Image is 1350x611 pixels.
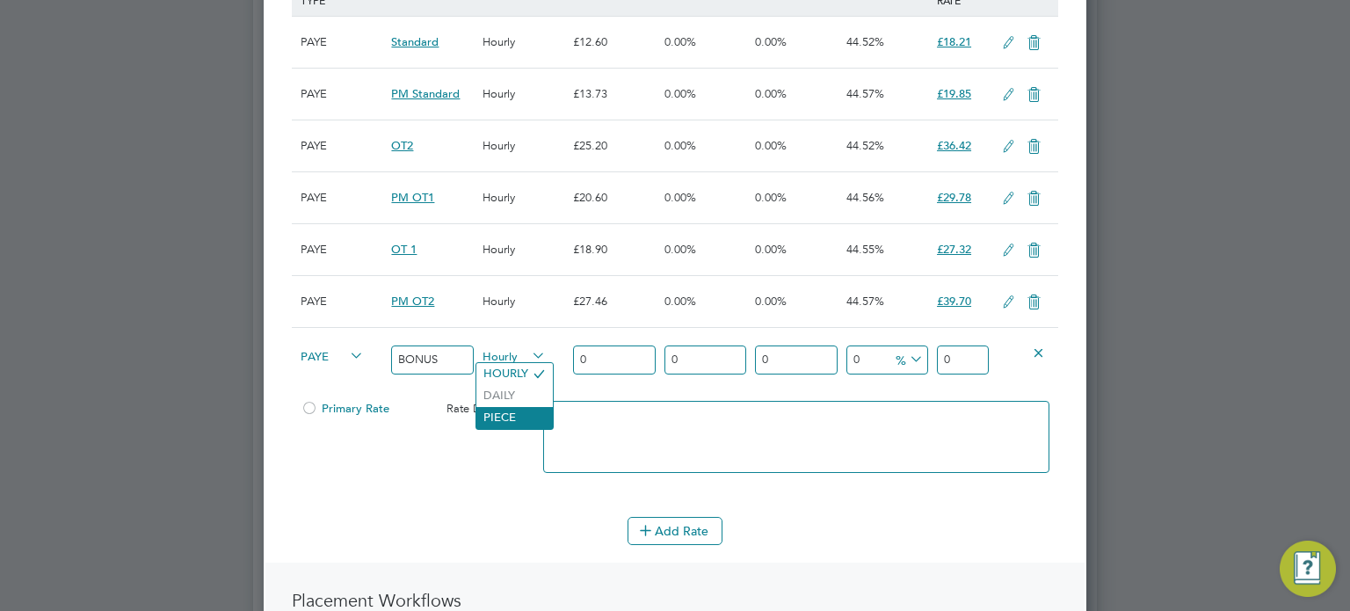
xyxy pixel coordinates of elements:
[483,346,546,365] span: Hourly
[391,138,413,153] span: OT2
[478,276,569,327] div: Hourly
[301,346,364,365] span: PAYE
[664,190,696,205] span: 0.00%
[664,138,696,153] span: 0.00%
[476,385,553,407] li: DAILY
[628,517,722,545] button: Add Rate
[301,401,389,416] span: Primary Rate
[664,294,696,309] span: 0.00%
[664,34,696,49] span: 0.00%
[569,276,659,327] div: £27.46
[664,86,696,101] span: 0.00%
[755,86,787,101] span: 0.00%
[296,17,387,68] div: PAYE
[937,138,971,153] span: £36.42
[846,190,884,205] span: 44.56%
[755,190,787,205] span: 0.00%
[846,294,884,309] span: 44.57%
[846,34,884,49] span: 44.52%
[664,242,696,257] span: 0.00%
[755,242,787,257] span: 0.00%
[391,242,417,257] span: OT 1
[755,138,787,153] span: 0.00%
[846,242,884,257] span: 44.55%
[478,69,569,120] div: Hourly
[476,407,553,429] li: PIECE
[296,69,387,120] div: PAYE
[846,86,884,101] span: 44.57%
[391,294,434,309] span: PM OT2
[478,172,569,223] div: Hourly
[937,190,971,205] span: £29.78
[391,190,434,205] span: PM OT1
[296,276,387,327] div: PAYE
[889,349,925,368] span: %
[937,242,971,257] span: £27.32
[937,86,971,101] span: £19.85
[446,401,534,416] span: Rate Description:
[478,17,569,68] div: Hourly
[755,34,787,49] span: 0.00%
[391,34,439,49] span: Standard
[476,363,553,385] li: HOURLY
[296,224,387,275] div: PAYE
[296,120,387,171] div: PAYE
[937,294,971,309] span: £39.70
[569,17,659,68] div: £12.60
[569,172,659,223] div: £20.60
[755,294,787,309] span: 0.00%
[1280,541,1336,597] button: Engage Resource Center
[296,172,387,223] div: PAYE
[478,120,569,171] div: Hourly
[391,86,460,101] span: PM Standard
[846,138,884,153] span: 44.52%
[569,224,659,275] div: £18.90
[478,224,569,275] div: Hourly
[937,34,971,49] span: £18.21
[569,120,659,171] div: £25.20
[569,69,659,120] div: £13.73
